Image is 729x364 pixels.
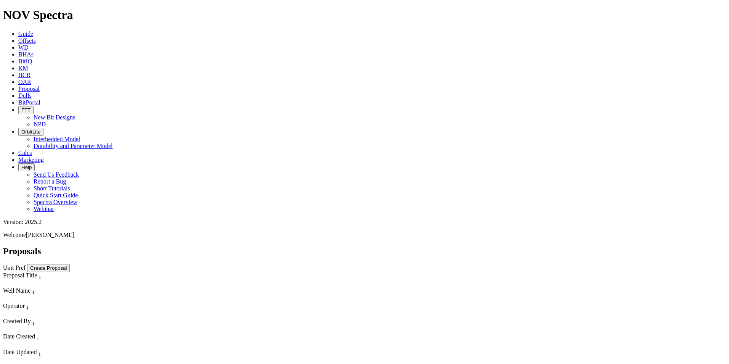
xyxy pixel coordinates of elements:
a: OAR [18,79,31,85]
a: Interbedded Model [34,136,80,142]
a: Webinar [34,206,54,212]
span: Well Name [3,287,31,294]
sub: 1 [32,320,35,326]
div: Operator Sort None [3,303,119,311]
div: Created By Sort None [3,318,119,326]
a: KM [18,65,28,71]
div: Column Menu [3,342,119,349]
div: Column Menu [3,296,119,303]
span: Sort None [26,303,29,309]
sub: 1 [37,336,39,341]
a: WD [18,44,29,51]
a: Dulls [18,92,32,99]
button: Create Proposal [27,264,70,272]
div: Sort None [3,349,119,364]
a: Marketing [18,156,44,163]
span: Sort None [32,318,35,324]
div: Version: 2025.2 [3,219,726,225]
div: Sort None [3,333,119,348]
a: Calcs [18,150,32,156]
div: Sort None [3,318,119,333]
span: FTT [21,107,31,113]
button: OrbitLite [18,128,43,136]
span: Proposal Title [3,272,37,279]
span: [PERSON_NAME] [26,232,74,238]
div: Column Menu [3,280,119,287]
a: Send Us Feedback [34,171,79,178]
button: FTT [18,106,34,114]
div: Column Menu [3,326,119,333]
a: BitPortal [18,99,40,106]
a: Proposal [18,85,40,92]
a: BHAs [18,51,34,58]
h1: NOV Spectra [3,8,726,22]
a: Short Tutorials [34,185,70,192]
h2: Proposals [3,246,726,256]
button: Help [18,163,35,171]
a: Spectra Overview [34,199,77,205]
span: Date Updated [3,349,37,355]
span: Sort None [38,349,41,355]
sub: 1 [39,274,41,280]
div: Date Updated Sort None [3,349,119,357]
a: Unit Pref [3,264,26,271]
span: Sort None [37,333,39,340]
div: Proposal Title Sort None [3,272,119,280]
sub: 1 [32,290,35,295]
a: New Bit Designs [34,114,75,121]
div: Column Menu [3,357,119,364]
a: Quick Start Guide [34,192,78,198]
span: Date Created [3,333,35,340]
a: Offsets [18,37,36,44]
div: Sort None [3,303,119,318]
span: Sort None [32,287,35,294]
a: Durability and Parameter Model [34,143,113,149]
a: NPD [34,121,46,127]
sub: 1 [38,351,41,357]
span: Operator [3,303,25,309]
a: BitIQ [18,58,32,64]
a: Report a Bug [34,178,66,185]
span: OrbitLite [21,129,40,135]
span: Created By [3,318,31,324]
div: Well Name Sort None [3,287,119,296]
p: Welcome [3,232,726,238]
span: Help [21,164,32,170]
a: Guide [18,31,33,37]
span: Sort None [39,272,41,279]
div: Column Menu [3,311,119,318]
div: Sort None [3,272,119,287]
div: Sort None [3,287,119,303]
div: Date Created Sort None [3,333,119,341]
sub: 1 [26,305,29,311]
a: BCR [18,72,31,78]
